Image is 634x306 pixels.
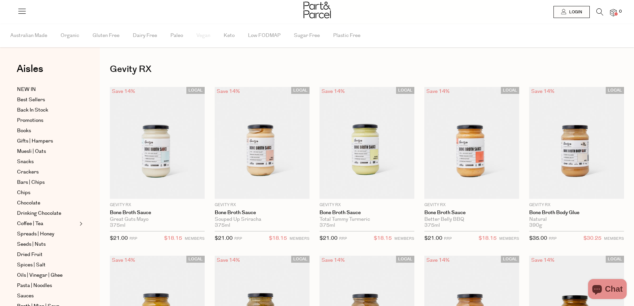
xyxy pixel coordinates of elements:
[129,236,137,241] small: RRP
[319,235,337,242] span: $21.00
[17,127,78,135] a: Books
[17,282,78,290] a: Pasta | Noodles
[606,87,624,94] span: LOCAL
[215,210,310,216] a: Bone Broth Sauce
[617,9,623,15] span: 0
[17,137,53,145] span: Gifts | Hampers
[224,24,235,47] span: Keto
[424,235,442,242] span: $21.00
[17,199,40,207] span: Chocolate
[215,235,233,242] span: $21.00
[164,234,182,243] span: $18.15
[110,222,125,228] span: 375ml
[339,236,347,241] small: RRP
[215,216,310,222] div: Souped Up Sriracha
[110,210,205,216] a: Bone Broth Sauce
[17,271,63,279] span: Oils | Vinegar | Ghee
[133,24,157,47] span: Dairy Free
[479,234,497,243] span: $18.15
[529,87,624,199] img: Bone Broth Body Glue
[110,87,137,96] div: Save 14%
[110,235,128,242] span: $21.00
[17,178,78,186] a: Bars | Chips
[444,236,452,241] small: RRP
[215,202,310,208] p: Gevity RX
[17,148,78,155] a: Muesli | Oats
[17,220,78,228] a: Coffee | Tea
[501,87,519,94] span: LOCAL
[424,210,519,216] a: Bone Broth Sauce
[78,220,83,228] button: Expand/Collapse Coffee | Tea
[93,24,119,47] span: Gluten Free
[396,256,414,263] span: LOCAL
[17,117,78,125] a: Promotions
[17,96,78,104] a: Best Sellers
[604,236,624,241] small: MEMBERS
[248,24,281,47] span: Low FODMAP
[294,24,320,47] span: Sugar Free
[17,158,34,166] span: Snacks
[304,2,331,18] img: Part&Parcel
[17,106,48,114] span: Back In Stock
[61,24,79,47] span: Organic
[196,24,210,47] span: Vegan
[215,87,242,96] div: Save 14%
[333,24,360,47] span: Plastic Free
[319,202,414,208] p: Gevity RX
[529,202,624,208] p: Gevity RX
[17,292,78,300] a: Sauces
[529,256,556,265] div: Save 14%
[110,87,205,199] img: Bone Broth Sauce
[17,62,43,76] span: Aisles
[17,178,45,186] span: Bars | Chips
[17,271,78,279] a: Oils | Vinegar | Ghee
[17,230,78,238] a: Spreads | Honey
[17,240,46,248] span: Seeds | Nuts
[424,216,519,222] div: Better Belly BBQ
[17,251,43,259] span: Dried Fruit
[319,222,335,228] span: 375ml
[17,137,78,145] a: Gifts | Hampers
[394,236,414,241] small: MEMBERS
[529,210,624,216] a: Bone Broth Body Glue
[501,256,519,263] span: LOCAL
[567,9,582,15] span: Login
[17,292,34,300] span: Sauces
[17,168,78,176] a: Crackers
[110,256,137,265] div: Save 14%
[499,236,519,241] small: MEMBERS
[424,202,519,208] p: Gevity RX
[291,256,310,263] span: LOCAL
[319,210,414,216] a: Bone Broth Sauce
[17,86,78,94] a: NEW IN
[549,236,556,241] small: RRP
[424,256,452,265] div: Save 14%
[319,216,414,222] div: Total Tummy Turmeric
[17,96,45,104] span: Best Sellers
[17,158,78,166] a: Snacks
[290,236,310,241] small: MEMBERS
[17,106,78,114] a: Back In Stock
[17,168,39,176] span: Crackers
[396,87,414,94] span: LOCAL
[186,87,205,94] span: LOCAL
[215,87,310,199] img: Bone Broth Sauce
[17,251,78,259] a: Dried Fruit
[319,256,347,265] div: Save 14%
[17,189,78,197] a: Chips
[529,222,542,228] span: 390g
[110,202,205,208] p: Gevity RX
[185,236,205,241] small: MEMBERS
[17,282,52,290] span: Pasta | Noodles
[215,256,242,265] div: Save 14%
[17,117,43,125] span: Promotions
[17,189,30,197] span: Chips
[17,199,78,207] a: Chocolate
[291,87,310,94] span: LOCAL
[319,87,347,96] div: Save 14%
[583,234,601,243] span: $30.25
[17,261,46,269] span: Spices | Salt
[17,220,43,228] span: Coffee | Tea
[170,24,183,47] span: Paleo
[17,240,78,248] a: Seeds | Nuts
